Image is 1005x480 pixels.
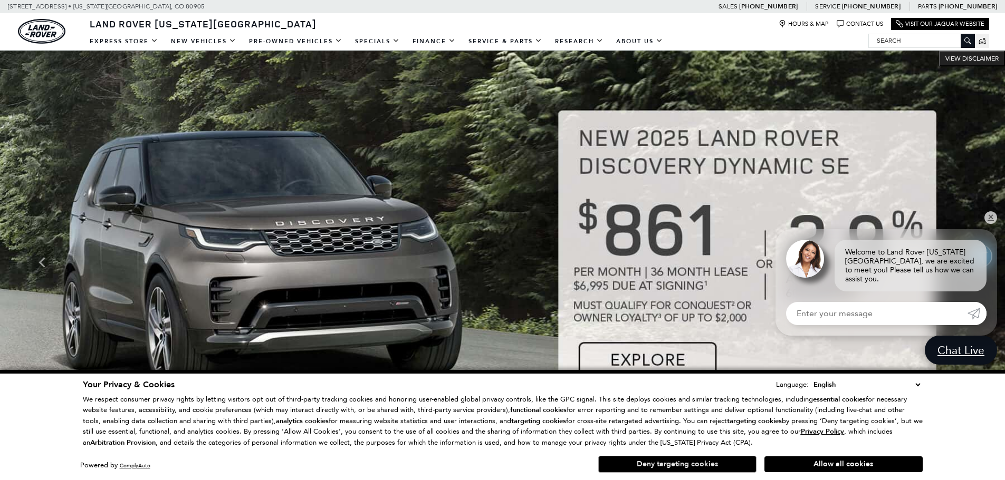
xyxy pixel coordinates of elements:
a: Chat Live [925,336,997,365]
span: Parts [918,3,937,10]
strong: targeting cookies [511,416,566,426]
a: [STREET_ADDRESS] • [US_STATE][GEOGRAPHIC_DATA], CO 80905 [8,3,205,10]
strong: functional cookies [510,405,567,415]
nav: Main Navigation [83,32,669,51]
div: Powered by [80,462,150,469]
strong: analytics cookies [276,416,329,426]
span: Chat Live [932,343,990,357]
a: Finance [406,32,462,51]
a: Hours & Map [779,20,829,28]
input: Enter your message [786,302,968,325]
a: New Vehicles [165,32,243,51]
a: Research [549,32,610,51]
div: Previous [32,247,53,278]
u: Privacy Policy [801,427,844,436]
div: Language: [776,381,809,388]
strong: Arbitration Provision [90,438,156,447]
img: Agent profile photo [786,240,824,278]
span: Your Privacy & Cookies [83,379,175,390]
a: EXPRESS STORE [83,32,165,51]
a: About Us [610,32,669,51]
a: Specials [349,32,406,51]
a: Contact Us [837,20,883,28]
strong: essential cookies [813,395,866,404]
a: ComplyAuto [120,462,150,469]
button: VIEW DISCLAIMER [939,51,1005,66]
div: Welcome to Land Rover [US_STATE][GEOGRAPHIC_DATA], we are excited to meet you! Please tell us how... [835,240,987,291]
span: Service [815,3,840,10]
a: Submit [968,302,987,325]
button: Allow all cookies [764,456,923,472]
a: [PHONE_NUMBER] [739,2,798,11]
select: Language Select [811,379,923,390]
span: Land Rover [US_STATE][GEOGRAPHIC_DATA] [90,17,317,30]
a: [PHONE_NUMBER] [842,2,901,11]
img: Land Rover [18,19,65,44]
a: land-rover [18,19,65,44]
a: Service & Parts [462,32,549,51]
button: Deny targeting cookies [598,456,757,473]
input: Search [869,34,974,47]
p: We respect consumer privacy rights by letting visitors opt out of third-party tracking cookies an... [83,394,923,448]
a: Pre-Owned Vehicles [243,32,349,51]
strong: targeting cookies [727,416,782,426]
span: Sales [719,3,738,10]
a: [PHONE_NUMBER] [939,2,997,11]
a: Visit Our Jaguar Website [896,20,984,28]
a: Land Rover [US_STATE][GEOGRAPHIC_DATA] [83,17,323,30]
span: VIEW DISCLAIMER [945,54,999,63]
